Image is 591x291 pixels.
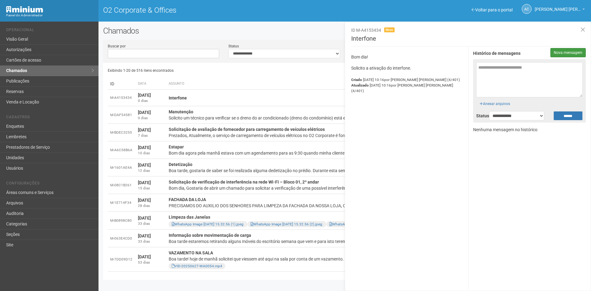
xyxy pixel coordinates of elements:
div: Exibindo 1-20 de 516 itens encontrados [108,66,345,75]
strong: Duvida sobre extintores [169,275,215,280]
p: Nenhuma mensagem no histórico [473,127,586,132]
div: 53 dias [138,260,164,265]
strong: Detetização [169,162,192,167]
strong: VAZAMENTO NA SALA [169,250,213,255]
td: M-7DD09D12 [108,247,135,272]
strong: [DATE] [138,145,151,150]
span: [DATE] 10:16 [363,78,460,82]
td: M-1E714F34 [108,194,135,212]
div: 10 dias [138,151,164,156]
th: Data [135,78,166,90]
td: M-DAF54581 [108,106,135,124]
strong: [DATE] [138,198,151,203]
h3: Interfone [351,35,586,46]
h2: Chamados [103,26,586,35]
div: Bom dia agora pela manhã estava com um agendamento para as 9:30 quando minha cliente estava chega... [169,150,475,156]
img: Minium [6,6,43,13]
strong: [DATE] [138,163,151,168]
div: 0 dias [138,98,164,103]
td: M-B0898C80 [108,212,135,230]
span: ID M-A4153434 [351,28,381,33]
td: M-A6C58B6A [108,141,135,159]
button: Nova mensagem [550,48,586,57]
div: Bom dia, Gostaria de abrir um chamado para solicitar a verificação de uma possível interferência ... [169,185,475,191]
td: ID [108,78,135,90]
div: 12 dias [138,168,164,173]
li: Operacional [6,28,94,34]
label: Buscar por [108,43,126,49]
div: Boa tarde estaremos retirando alguns móveis do escritório semana que vem e para isto teremos a ne... [169,238,475,245]
a: [PERSON_NAME] [PERSON_NAME] [535,8,585,13]
span: [DATE] 10:16 [351,83,453,93]
strong: [DATE] [138,93,151,98]
a: VID-20250627-WA0054.mp4 [172,264,222,268]
strong: [DATE] [138,127,151,132]
li: Configurações [6,181,94,188]
div: 28 dias [138,203,164,208]
span: Ana Carla de Carvalho Silva [535,1,581,12]
strong: Manutenção [169,109,193,114]
h1: O2 Corporate & Offices [103,6,340,14]
div: PRECISAMOS DO AUXILIO DOS SENHORES PARA LIMPEZA DA FACHADA DA NOSSA LOJA, ONDE A PRESENCA CONSTAN... [169,203,475,209]
label: Status [476,113,480,119]
div: Prezados, Atualmente, o serviço de carregamento de veículos elétricos no O2 Corporate é fornecido... [169,132,475,139]
p: Bom dia! Solicito a ativação do interfone. [351,54,464,71]
td: M-08C1B261 [108,176,135,194]
div: 33 dias [138,239,164,244]
strong: Interfone [169,95,187,100]
strong: [DATE] [138,275,151,280]
strong: [DATE] [138,216,151,220]
div: Painel do Administrador [6,13,94,18]
strong: FACHADA DA LOJA [169,197,206,202]
div: Boa tarde! hoje de manhã solicitei que viessem até aqui na sala por conta de um vazamento. o rapa... [169,256,475,262]
a: AC [522,4,532,14]
span: por [PERSON_NAME] [PERSON_NAME] (4/401) [384,78,460,82]
div: 0 dias [138,115,164,121]
strong: Criado [351,78,362,82]
td: M-063E4CD0 [108,230,135,247]
a: WhatsApp Image [DATE] 15.32.56 (1).jpeg [172,222,243,226]
span: por [PERSON_NAME] [PERSON_NAME] (4/401) [351,83,453,93]
div: Anexar arquivos [476,97,513,107]
strong: [DATE] [138,110,151,115]
strong: Informação sobre movimentação de carga [169,233,251,238]
strong: [DATE] [138,254,151,259]
td: M-BDEC3255 [108,124,135,141]
li: Cadastros [6,115,94,121]
label: Status [228,43,239,49]
span: Novo [384,27,395,32]
div: Solicito um técnico para verificar se o dreno do ar condicionado (dreno do condomínio) está entup... [169,115,475,121]
strong: Solicitação de verificação de interferência na rede Wi-Fi – Bloco 01, 2º andar [169,180,319,184]
strong: Limpeza das Janelas [169,215,210,220]
a: Voltar para o portal [472,7,513,12]
strong: Histórico de mensagens [473,51,521,56]
strong: Estapar [169,144,184,149]
td: M-A4153434 [108,90,135,106]
strong: [DATE] [138,180,151,185]
a: WhatsApp Image [DATE] 15.32.56 (2).jpeg [251,222,322,226]
strong: Solicitação de avaliação de fornecedor para carregamento de veículos elétricos [169,127,325,132]
strong: Atualizado [351,83,369,87]
td: M-1601AE4A [108,159,135,176]
div: 33 dias [138,221,164,226]
div: 15 dias [138,186,164,191]
strong: [DATE] [138,233,151,238]
div: Boa tarde, gostaria de saber se foi realizada alguma dedetização no prédio. Durante esta semana ... [169,168,475,174]
td: M-0DC7B15E [108,272,135,289]
div: 7 dias [138,133,164,138]
a: WhatsApp Image [DATE] 15.32.56.jpeg [329,222,396,226]
th: Assunto [166,78,477,90]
